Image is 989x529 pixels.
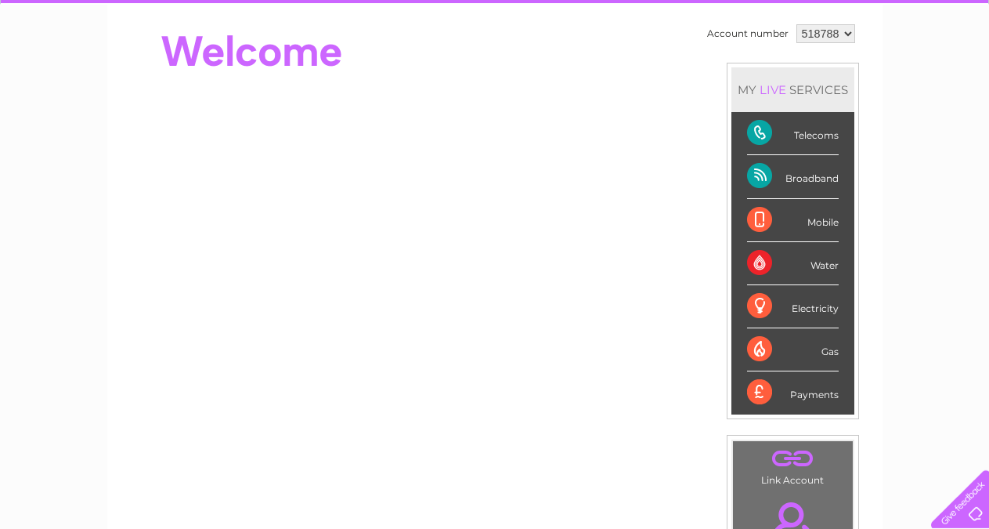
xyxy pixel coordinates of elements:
[753,67,787,78] a: Energy
[747,328,839,371] div: Gas
[737,445,849,473] a: .
[747,285,839,328] div: Electricity
[747,199,839,242] div: Mobile
[694,8,802,27] a: 0333 014 3131
[747,242,839,285] div: Water
[796,67,843,78] a: Telecoms
[747,371,839,414] div: Payments
[713,67,743,78] a: Water
[756,82,789,97] div: LIVE
[885,67,923,78] a: Contact
[731,67,854,112] div: MY SERVICES
[937,67,974,78] a: Log out
[125,9,865,76] div: Clear Business is a trading name of Verastar Limited (registered in [GEOGRAPHIC_DATA] No. 3667643...
[747,112,839,155] div: Telecoms
[703,20,792,47] td: Account number
[747,155,839,198] div: Broadband
[732,440,854,490] td: Link Account
[34,41,114,89] img: logo.png
[853,67,875,78] a: Blog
